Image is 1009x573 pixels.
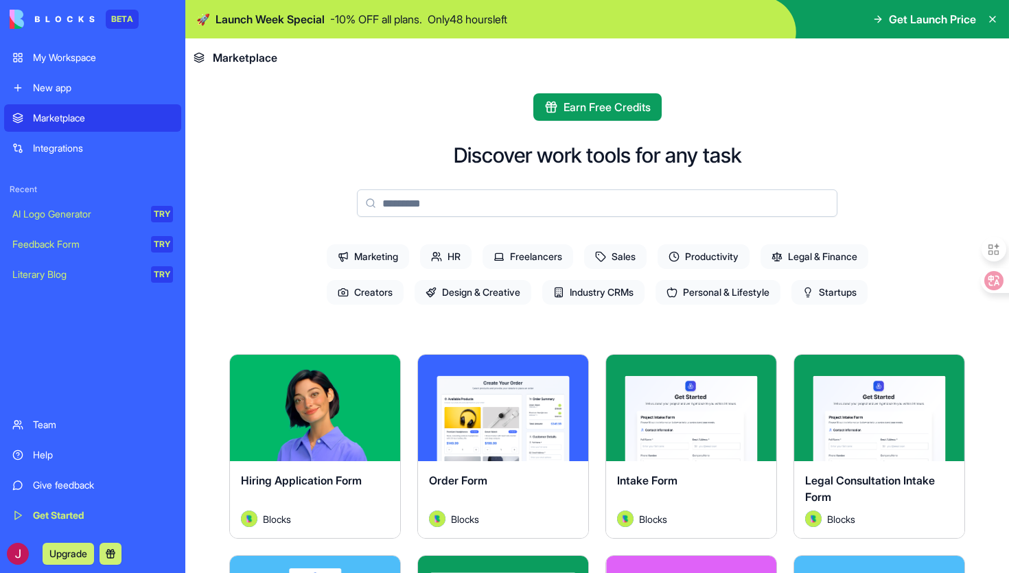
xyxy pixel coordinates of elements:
div: Team [33,418,173,432]
div: AI Logo Generator [12,207,141,221]
span: Legal Consultation Intake Form [805,473,935,504]
div: TRY [151,266,173,283]
p: Only 48 hours left [428,11,507,27]
div: Marketplace [33,111,173,125]
span: Legal & Finance [761,244,868,269]
a: Give feedback [4,471,181,499]
a: Integrations [4,135,181,162]
a: Get Started [4,502,181,529]
div: Help [33,448,173,462]
a: Hiring Application FormAvatarBlocks [229,354,401,539]
span: 🚀 [196,11,210,27]
span: Blocks [451,512,479,526]
span: Design & Creative [415,280,531,305]
div: Get Started [33,508,173,522]
img: ACg8ocLe28Ap9AcW1f5mvsbX-ec6_feUlSFWCzV0fNwUczlKcUGX_A=s96-c [7,543,29,565]
span: Marketing [327,244,409,269]
span: Earn Free Credits [564,99,651,115]
img: Avatar [241,511,257,527]
a: Upgrade [43,546,94,560]
a: My Workspace [4,44,181,71]
div: New app [33,81,173,95]
div: Integrations [33,141,173,155]
span: Industry CRMs [542,280,645,305]
span: Productivity [658,244,750,269]
span: Order Form [429,473,487,487]
span: Recent [4,184,181,195]
img: Avatar [429,511,445,527]
a: Feedback FormTRY [4,231,181,258]
span: Sales [584,244,647,269]
div: Literary Blog [12,268,141,281]
span: Hiring Application Form [241,473,362,487]
span: Blocks [639,512,667,526]
span: Freelancers [483,244,573,269]
a: Intake FormAvatarBlocks [605,354,777,539]
div: Feedback Form [12,237,141,251]
span: Launch Week Special [216,11,325,27]
span: Startups [791,280,868,305]
div: TRY [151,206,173,222]
div: Give feedback [33,478,173,492]
a: Order FormAvatarBlocks [417,354,589,539]
a: Help [4,441,181,469]
a: Team [4,411,181,438]
h2: Discover work tools for any task [454,143,741,167]
div: My Workspace [33,51,173,65]
div: TRY [151,236,173,253]
a: BETA [10,10,139,29]
a: New app [4,74,181,102]
p: - 10 % OFF all plans. [330,11,422,27]
img: logo [10,10,95,29]
span: Get Launch Price [889,11,976,27]
span: Intake Form [617,473,677,487]
img: Avatar [805,511,822,527]
button: Earn Free Credits [533,93,662,121]
img: Avatar [617,511,634,527]
a: Literary BlogTRY [4,261,181,288]
span: Blocks [827,512,855,526]
a: Legal Consultation Intake FormAvatarBlocks [793,354,965,539]
span: Personal & Lifestyle [656,280,780,305]
span: Marketplace [213,49,277,66]
span: HR [420,244,472,269]
span: Creators [327,280,404,305]
button: Upgrade [43,543,94,565]
a: AI Logo GeneratorTRY [4,200,181,228]
a: Marketplace [4,104,181,132]
span: Blocks [263,512,291,526]
div: BETA [106,10,139,29]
